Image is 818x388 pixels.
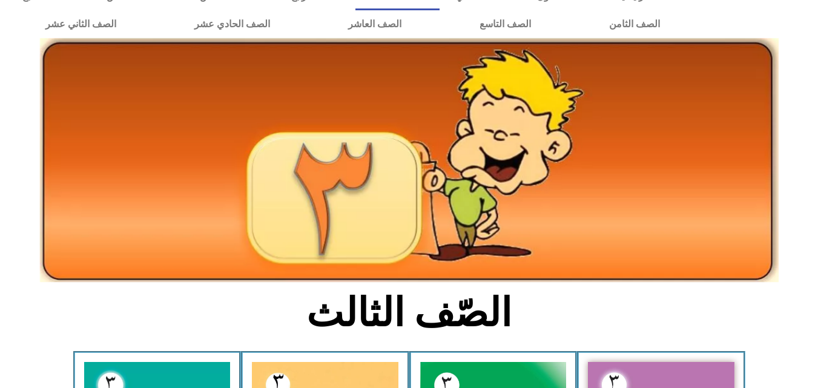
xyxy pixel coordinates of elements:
[155,10,309,38] a: الصف الحادي عشر
[6,10,155,38] a: الصف الثاني عشر
[440,10,570,38] a: الصف التاسع
[209,289,609,337] h2: الصّف الثالث
[309,10,440,38] a: الصف العاشر
[570,10,699,38] a: الصف الثامن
